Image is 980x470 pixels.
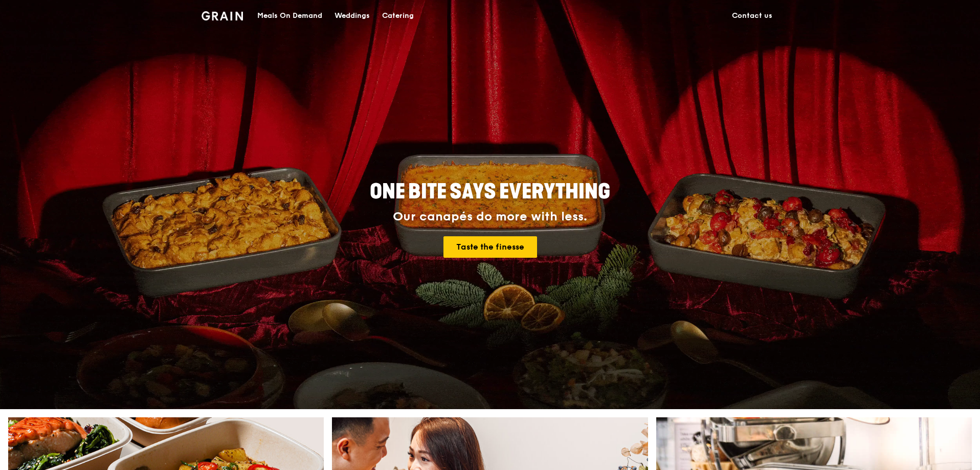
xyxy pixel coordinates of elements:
[370,180,610,204] span: ONE BITE SAYS EVERYTHING
[726,1,778,31] a: Contact us
[257,1,322,31] div: Meals On Demand
[306,210,674,224] div: Our canapés do more with less.
[202,11,243,20] img: Grain
[328,1,376,31] a: Weddings
[443,236,537,258] a: Taste the finesse
[376,1,420,31] a: Catering
[335,1,370,31] div: Weddings
[382,1,414,31] div: Catering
